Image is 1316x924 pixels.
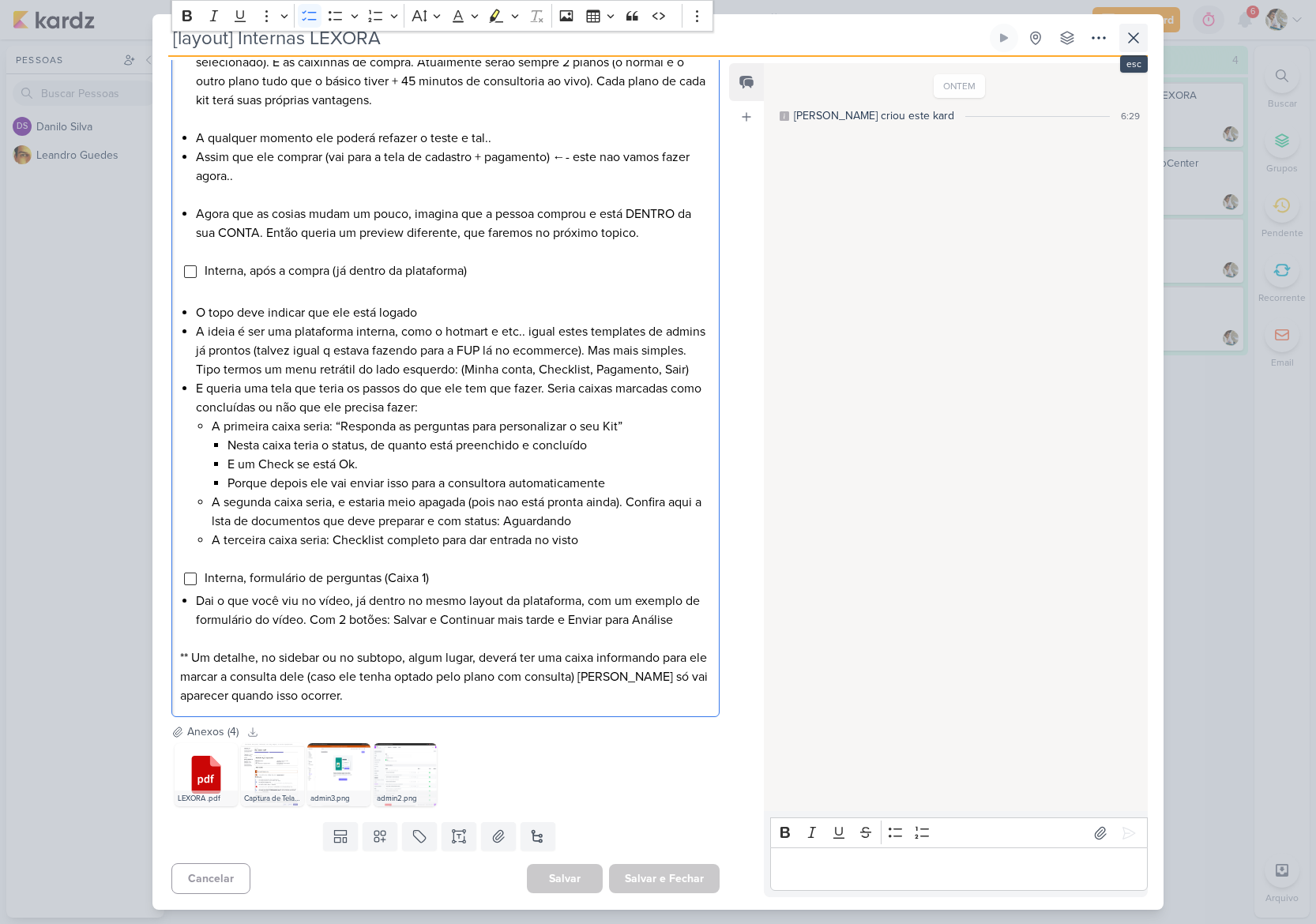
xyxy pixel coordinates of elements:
[374,791,437,806] div: admin2.png
[307,791,370,806] div: admin3.png
[770,817,1148,848] div: Editor toolbar
[180,648,711,705] p: ** Um detalhe, no sidebar ou no subtopo, algum lugar, deverá ter uma caixa informando para ele ma...
[187,723,239,740] div: Anexos (4)
[307,743,370,806] img: 4MR2HwvmH3pdHVg97N6xfibGT4124VB4tx7erslG.png
[1121,109,1140,123] div: 6:29
[241,743,304,806] img: EHqYsAk7pD1MjZA3DrWyDDrSZcUvgmcjqdwlAWqP.png
[175,791,238,806] div: LEXORA .pdf
[171,863,250,894] button: Cancelar
[196,34,711,110] li: Após isso, temos que destacar que ele é elegível através de um visto tal.. (o que foi selecionado...
[196,322,711,379] li: A ideia é ser uma plataforma interna, como o hotmart e etc.. igual estes templates de admins já p...
[212,531,711,550] li: A terceira caixa seria: Checklist completo para dar entrada no visto
[794,107,954,124] div: [PERSON_NAME] criou este kard
[770,847,1148,891] div: Editor editing area: main
[227,436,711,455] li: Nesta caixa teria o status, de quanto está preenchido e concluído
[196,303,711,322] li: O topo deve indicar que ele está logado
[241,791,304,806] div: Captura de Tela [DATE] 10.52.45.png
[196,592,711,629] li: Dai o que você viu no vídeo, já dentro no mesmo layout da plataforma, com um exemplo de formulári...
[196,148,711,186] li: Assim que ele comprar (vai para a tela de cadastro + pagamento) ←- este nao vamos fazer agora..
[227,455,711,474] li: E um Check se está Ok.
[227,474,711,493] li: Porque depois ele vai enviar isso para a consultora automaticamente
[212,493,711,531] li: A segunda caixa seria, e estaria meio apagada (pois nao está pronta ainda). Confira aqui a lsta d...
[168,24,987,52] input: Kard Sem Título
[374,743,437,806] img: LrRqD9ZhLZ9MmoMT3KVVSmRsTEwMXt1fsOhPfhLT.png
[196,205,711,242] li: Agora que as cosias mudam um pouco, imagina que a pessoa comprou e está DENTRO da sua CONTA. Entã...
[998,32,1010,44] div: Ligar relógio
[205,263,467,279] span: Interna, após a compra (já dentro da plataforma)
[205,570,429,586] span: Interna, formulário de perguntas (Caixa 1)
[196,129,711,148] li: A qualquer momento ele poderá refazer o teste e tal..
[1120,55,1148,73] div: esc
[212,417,711,493] li: A primeira caixa seria: “Responda as perguntas para personalizar o seu Kit”
[196,379,711,550] li: E queria uma tela que teria os passos do que ele tem que fazer. Seria caixas marcadas como conclu...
